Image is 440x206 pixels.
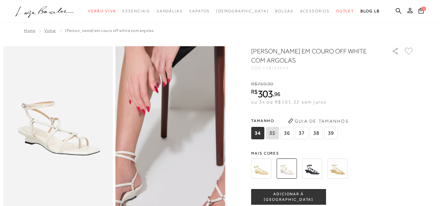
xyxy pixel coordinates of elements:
[295,127,308,139] span: 37
[327,158,348,179] img: SANDÁLIA ANABELA EM METALIZADO DOURADO COM ARGOLAS
[251,189,326,205] button: ADICIONAR À [GEOGRAPHIC_DATA]
[44,28,56,33] a: Voltar
[251,89,258,95] i: R$
[251,81,257,87] i: R$
[88,9,116,13] span: Verão Viva
[277,158,297,179] img: SANDÁLIA ANABELA EM COURO OFF WHITE COM ARGOLAS
[300,5,330,17] a: noSubCategoriesText
[310,127,323,139] span: 38
[251,127,264,139] span: 34
[24,28,35,33] a: Home
[336,9,354,13] span: Outlet
[324,127,337,139] span: 39
[300,9,330,13] span: Acessórios
[251,151,414,155] span: Mais cores
[258,88,273,100] span: 303
[273,91,280,97] i: ,
[65,28,154,33] span: [PERSON_NAME] EM COURO OFF WHITE COM ARGOLAS
[122,5,150,17] a: noSubCategoriesText
[157,5,183,17] a: noSubCategoriesText
[280,127,293,139] span: 36
[275,5,293,17] a: noSubCategoriesText
[421,7,426,11] span: 1
[189,5,210,17] a: noSubCategoriesText
[336,5,354,17] a: noSubCategoriesText
[267,81,273,87] span: 90
[302,158,322,179] img: SANDÁLIA ANABELA EM COURO PRETO COM ARGOLAS
[251,66,381,70] div: CÓD:
[189,9,210,13] span: Sapatos
[361,9,379,13] span: BLOG LB
[216,9,269,13] span: [DEMOGRAPHIC_DATA]
[251,99,326,104] span: ou 3x de R$101,32 sem juros
[251,158,271,179] img: SANDÁLIA ANABELA EM COURO AMARELO PALHA COM ARGOLAS
[216,5,269,17] a: noSubCategoriesText
[122,9,150,13] span: Essenciais
[251,47,373,65] h1: [PERSON_NAME] EM COURO OFF WHITE COM ARGOLAS
[251,191,326,203] span: ADICIONAR À [GEOGRAPHIC_DATA]
[266,127,279,139] span: 35
[286,116,351,126] button: Guia de Tamanhos
[275,9,293,13] span: Bolsas
[274,90,280,97] span: 96
[263,66,289,70] span: 138700014
[417,7,426,16] button: 1
[251,116,339,126] span: Tamanho
[257,81,266,87] span: 759
[157,9,183,13] span: Sandálias
[266,81,274,87] i: ,
[361,5,379,17] a: BLOG LB
[88,5,116,17] a: noSubCategoriesText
